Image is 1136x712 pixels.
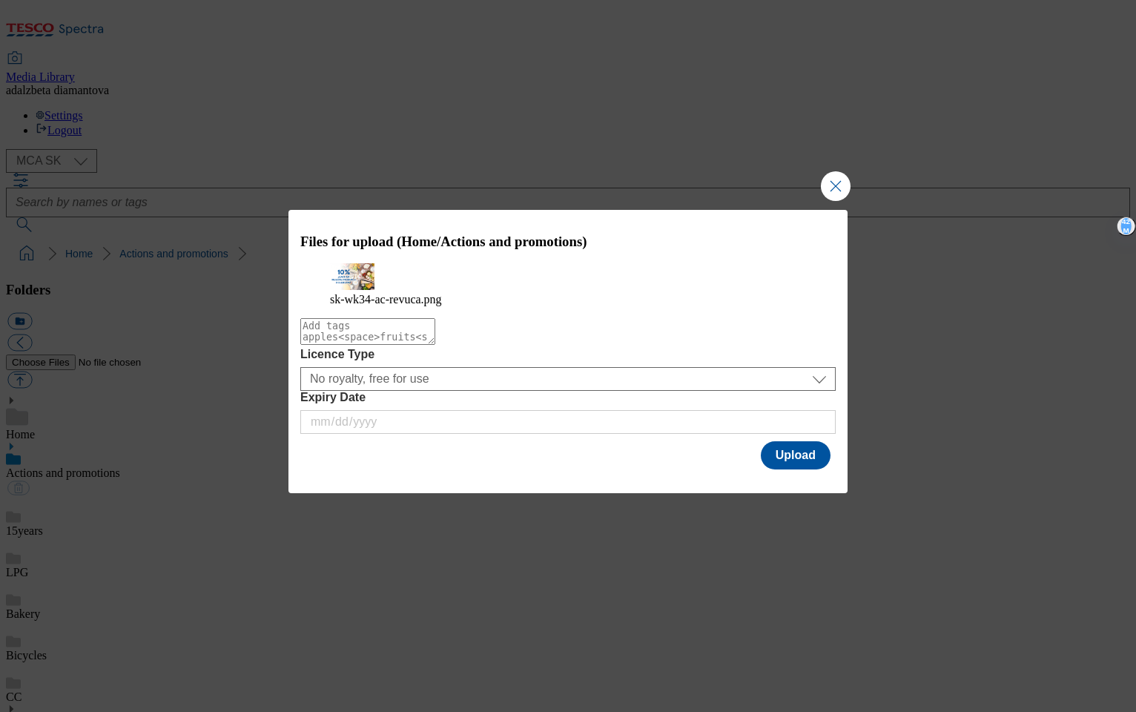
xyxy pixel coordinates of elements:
label: Expiry Date [300,391,836,404]
button: Close Modal [821,171,851,201]
img: preview [330,263,374,290]
div: Modal [288,210,848,494]
h3: Files for upload (Home/Actions and promotions) [300,234,836,250]
button: Upload [761,441,830,469]
label: Licence Type [300,348,836,361]
figcaption: sk-wk34-ac-revuca.png [330,293,806,306]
